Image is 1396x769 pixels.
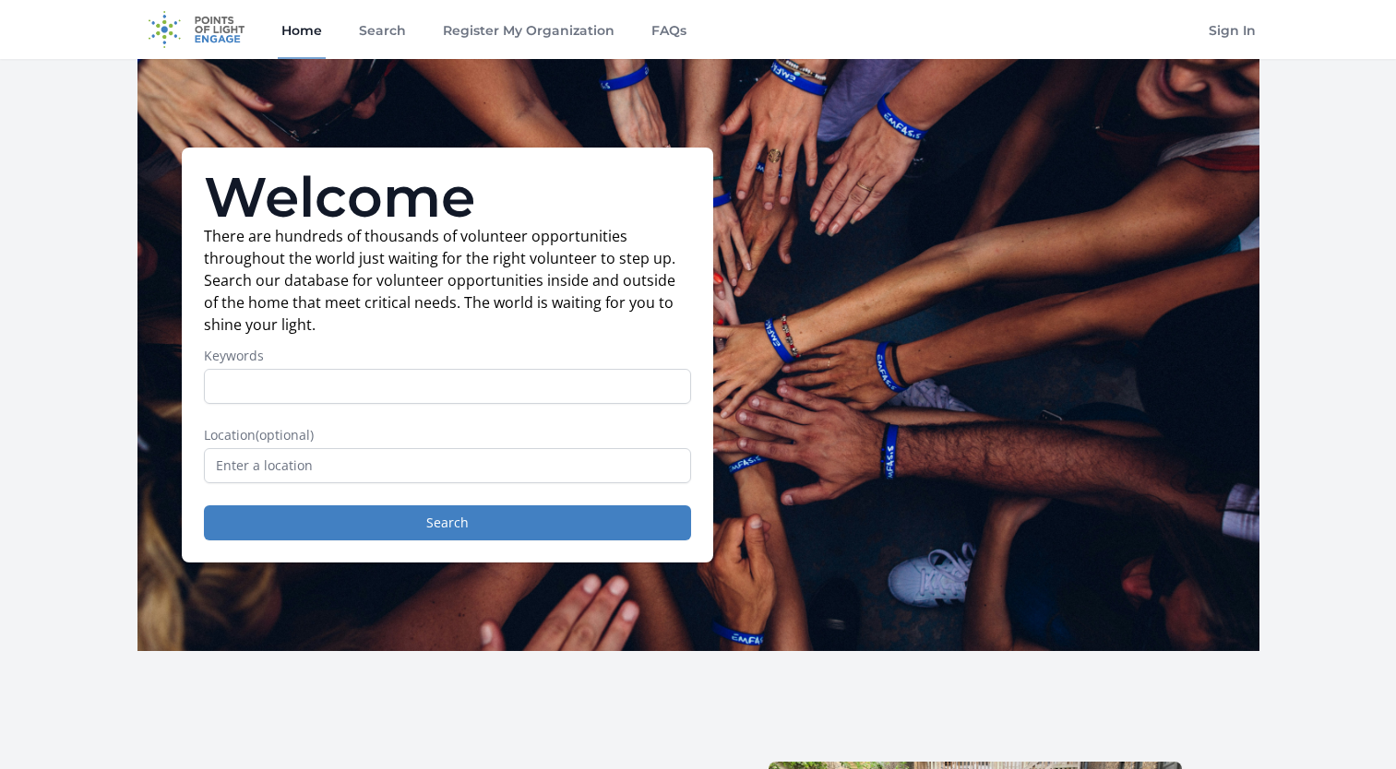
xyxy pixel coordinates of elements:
button: Search [204,505,691,540]
p: There are hundreds of thousands of volunteer opportunities throughout the world just waiting for ... [204,225,691,336]
label: Keywords [204,347,691,365]
label: Location [204,426,691,444]
h1: Welcome [204,170,691,225]
input: Enter a location [204,448,691,483]
span: (optional) [256,426,314,444]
